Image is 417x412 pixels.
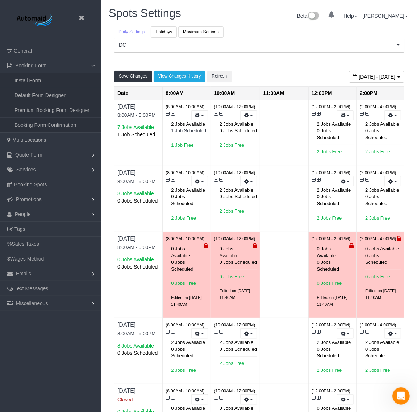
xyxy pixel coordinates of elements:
[220,142,245,148] span: 2 Jobs Free
[114,86,163,100] td: Date
[220,246,239,258] span: 0 Jobs Available
[171,367,196,373] span: 2 Jobs Free
[114,71,152,82] button: Save Changes
[16,300,48,306] span: Miscellaneous
[365,288,396,300] small: Edited on [DATE] 11:40AM
[214,170,255,175] small: (10:00AM - 12:00PM)
[317,121,351,127] span: 2 Jobs Available
[114,27,149,37] a: Daily Settings
[365,274,390,279] span: 0 Jobs Free
[211,86,260,100] td: 10:00AM
[317,340,351,345] span: 2 Jobs Available
[171,405,205,411] span: 0 Jobs Available
[117,388,135,394] a: [DATE]
[117,132,155,137] span: 1 Job Scheduled
[171,246,190,258] span: 0 Jobs Available
[317,215,342,221] span: 2 Jobs Free
[220,346,257,352] span: 0 Jobs Scheduled
[365,346,387,359] span: 0 Jobs Scheduled
[317,259,339,272] span: 0 Jobs Scheduled
[365,194,387,206] span: 0 Jobs Scheduled
[6,57,139,132] div: Ellie says…
[220,405,254,411] span: 0 Jobs Available
[117,245,156,250] a: 8:00AM - 5:00PM
[317,246,336,258] span: 0 Jobs Available
[317,187,351,193] span: 2 Jobs Available
[360,236,396,241] small: (2:00PM - 4:00PM)
[220,288,250,300] small: Edited on [DATE] 11:40AM
[15,211,31,217] span: People
[14,48,32,54] span: General
[166,170,204,175] small: (8:00AM - 10:00AM)
[117,343,154,349] span: 8 Jobs Available
[117,191,154,196] span: 8 Jobs Available
[117,397,133,402] a: Closed
[365,246,399,251] span: 0 Jobs Available
[171,187,205,193] span: 2 Jobs Available
[360,104,396,109] small: (2:00PM - 4:00PM)
[117,179,156,184] a: 8:00AM - 5:00PM
[220,259,257,265] span: 0 Jobs Scheduled
[365,340,399,345] span: 2 Jobs Available
[117,257,154,262] span: 0 Jobs Available
[260,86,308,100] td: 11:00AM
[171,215,196,221] span: 2 Jobs Free
[214,322,255,328] small: (10:00AM - 12:00PM)
[171,259,193,272] span: 0 Jobs Scheduled
[117,322,135,328] a: [DATE]
[21,4,32,16] img: Profile image for Ellie
[6,57,139,123] div: Profile image for Ellie[PERSON_NAME]from Launch27Subject: Support Closure on [DATE]Hey Everyone:A...
[365,215,390,221] span: 2 Jobs Free
[117,124,154,130] span: 7 Jobs Available
[14,286,48,291] span: Text Messages
[297,13,320,19] a: Beta
[14,226,25,232] span: Tags
[171,142,193,148] span: 1 Job Free
[365,367,390,373] span: 2 Jobs Free
[171,280,196,286] span: 0 Jobs Free
[220,128,257,133] span: 0 Jobs Scheduled
[357,86,404,100] td: 2:00PM
[317,346,339,359] span: 0 Jobs Scheduled
[114,38,404,53] button: DC
[317,149,342,154] span: 2 Jobs Free
[365,121,399,127] span: 2 Jobs Available
[166,322,204,328] small: (8:00AM - 10:00AM)
[317,405,351,411] span: 0 Jobs Available
[171,121,205,127] span: 2 Jobs Available
[317,367,342,373] span: 2 Jobs Free
[14,182,47,187] span: Booking Spots
[360,170,396,175] small: (2:00PM - 4:00PM)
[365,187,399,193] span: 2 Jobs Available
[166,236,204,241] small: (8:00AM - 10:00AM)
[178,26,224,38] a: Maximum Settings
[109,7,181,20] span: Spots Settings
[317,295,348,307] small: Edited on [DATE] 11:40AM
[16,271,31,276] span: Emails
[16,167,36,172] span: Services
[15,63,47,68] span: Booking Form
[32,69,71,74] span: [PERSON_NAME]
[117,104,135,110] a: [DATE]
[220,187,254,193] span: 2 Jobs Available
[307,12,319,21] img: New interface
[171,128,206,133] a: 1 Job Scheduled
[317,280,342,286] span: 0 Jobs Free
[117,198,158,204] span: 0 Jobs Scheduled
[154,71,206,82] button: View Changes History
[171,340,205,345] span: 2 Jobs Available
[365,128,387,140] span: 0 Jobs Scheduled
[317,194,339,206] span: 0 Jobs Scheduled
[12,241,39,247] span: Sales Taxes
[15,94,130,101] div: Hey Everyone:
[220,361,245,366] span: 2 Jobs Free
[360,322,396,328] small: (2:00PM - 4:00PM)
[12,137,46,143] span: Multi Locations
[392,387,410,405] iframe: Intercom live chat
[15,66,26,78] img: Profile image for Ellie
[312,322,350,328] small: (12:00PM - 2:00PM)
[220,208,245,214] span: 2 Jobs Free
[214,388,255,394] small: (10:00AM - 12:00PM)
[16,196,42,202] span: Promotions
